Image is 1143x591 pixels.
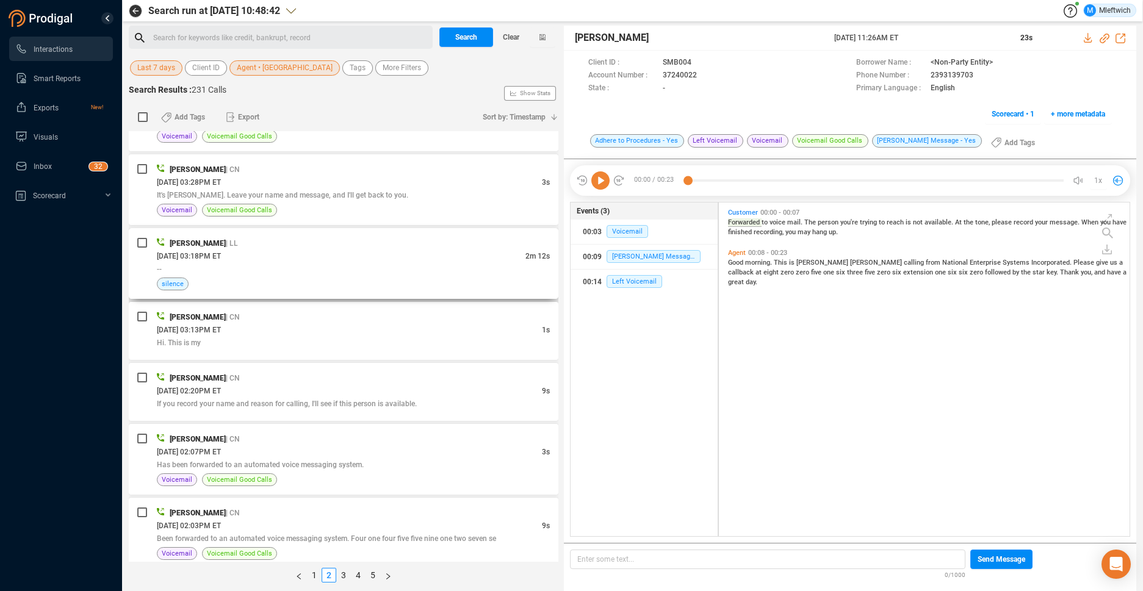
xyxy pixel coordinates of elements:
span: 37240022 [663,70,697,82]
li: Inbox [9,154,113,178]
span: you're [840,218,860,226]
span: three [847,268,865,276]
span: is [906,218,913,226]
li: 4 [351,568,366,582]
span: Voicemail [162,204,192,216]
button: right [380,568,396,582]
span: left [295,573,303,580]
span: day. [746,278,757,286]
span: 9s [542,521,550,530]
span: Voicemail Good Calls [207,204,272,216]
span: five [865,268,877,276]
span: Voicemail [607,225,648,238]
span: [DATE] 03:18PM ET [157,252,221,260]
span: not [913,218,925,226]
span: Exports [34,104,59,112]
span: - [663,82,665,95]
span: give [1096,259,1110,267]
span: Account Number : [588,70,657,82]
span: great [728,278,746,286]
span: finished [728,228,754,236]
span: star [1033,268,1047,276]
a: Inbox [15,154,103,178]
span: [DATE] 11:26AM ET [834,32,1006,43]
div: [PERSON_NAME]| CN[DATE] 03:28PM ET3sIt's [PERSON_NAME]. Leave your name and message, and I'll get... [129,154,558,225]
button: Search [439,27,493,47]
span: Tags [350,60,366,76]
span: Forwarded [728,218,762,227]
li: Previous Page [291,568,307,582]
a: Smart Reports [15,66,103,90]
button: Agent • [GEOGRAPHIC_DATA] [229,60,340,76]
span: right [384,573,392,580]
div: Mleftwich [1084,4,1131,16]
span: trying [860,218,879,226]
button: Export [218,107,267,127]
span: a [1123,268,1127,276]
span: Last 7 days [137,60,175,76]
span: M [1087,4,1093,16]
span: you [1100,218,1112,226]
span: 23s [1020,34,1033,42]
a: Interactions [15,37,103,61]
button: Show Stats [504,86,556,101]
span: [PERSON_NAME] Message - Yes [607,250,701,263]
span: Export [238,107,259,127]
span: Has been forwarded to an automated voice messaging system. [157,460,364,469]
button: Tags [342,60,373,76]
span: | CN [226,509,240,517]
li: Interactions [9,37,113,61]
button: + more metadata [1044,104,1112,124]
span: | CN [226,165,240,174]
span: record [1014,218,1035,226]
span: Primary Language : [856,82,925,95]
span: Good [728,259,745,267]
span: Left Voicemail [688,134,743,148]
span: Customer [728,209,758,217]
li: Next Page [380,568,396,582]
span: followed [985,268,1012,276]
span: Inbox [34,162,52,171]
span: your [1035,218,1050,226]
button: 00:03Voicemail [571,220,718,244]
span: Voicemail [747,134,788,148]
span: -- [157,265,162,273]
span: Phone Number : [856,70,925,82]
span: Voicemail Good Calls [207,474,272,485]
span: you [785,228,798,236]
button: Last 7 days [130,60,182,76]
button: 00:09[PERSON_NAME] Message - Yes [571,245,718,269]
span: us [1110,259,1119,267]
span: [PERSON_NAME] [170,509,226,517]
button: Add Tags [154,107,212,127]
span: 00:00 / 00:23 [625,171,688,190]
span: 3s [542,178,550,187]
span: Scorecard [33,192,66,200]
span: six [948,268,959,276]
span: six [836,268,847,276]
span: a [1119,259,1123,267]
span: [PERSON_NAME] [170,165,226,174]
p: 2 [98,162,103,174]
span: reach [887,218,906,226]
span: hang [812,228,829,236]
a: ExportsNew! [15,95,103,120]
span: the [1021,268,1033,276]
div: Open Intercom Messenger [1102,550,1131,579]
span: morning. [745,259,774,267]
span: 0/1000 [945,569,965,579]
span: Agent • [GEOGRAPHIC_DATA] [237,60,333,76]
div: [PERSON_NAME]| LL[DATE] 03:18PM ET2m 12s--silence [129,228,558,299]
div: [PERSON_NAME]| CN[DATE] 03:13PM ET1sHi. This is my [129,302,558,360]
span: | LL [226,239,238,248]
span: Visuals [34,133,58,141]
span: Search Results : [129,85,192,95]
div: 00:03 [583,222,602,242]
span: 231 Calls [192,85,226,95]
span: Client ID [192,60,220,76]
span: [DATE] 02:07PM ET [157,448,221,456]
span: message. [1050,218,1081,226]
div: 00:09 [583,247,602,267]
span: [DATE] 02:20PM ET [157,387,221,395]
sup: 32 [89,162,107,171]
